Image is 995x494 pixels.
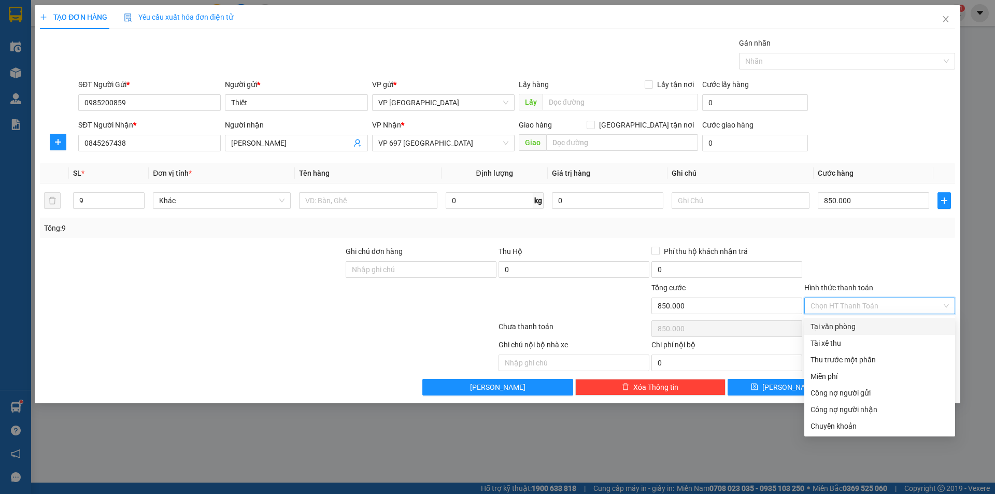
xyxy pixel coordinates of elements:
[499,355,649,371] input: Nhập ghi chú
[519,80,549,89] span: Lấy hàng
[702,121,754,129] label: Cước giao hàng
[552,192,663,209] input: 0
[50,134,66,150] button: plus
[299,192,437,209] input: VD: Bàn, Ghế
[497,321,650,339] div: Chưa thanh toán
[378,135,508,151] span: VP 697 Điện Biên Phủ
[762,382,818,393] span: [PERSON_NAME]
[44,192,61,209] button: delete
[124,13,132,22] img: icon
[672,192,809,209] input: Ghi Chú
[702,94,808,111] input: Cước lấy hàng
[667,163,814,184] th: Ghi chú
[811,404,949,415] div: Công nợ người nhận
[811,371,949,382] div: Miễn phí
[660,246,752,257] span: Phí thu hộ khách nhận trả
[353,139,362,147] span: user-add
[519,121,552,129] span: Giao hàng
[225,79,367,90] div: Người gửi
[804,385,955,401] div: Cước gửi hàng sẽ được ghi vào công nợ của người gửi
[372,79,515,90] div: VP gửi
[346,261,496,278] input: Ghi chú đơn hàng
[651,339,802,355] div: Chi phí nội bộ
[818,169,854,177] span: Cước hàng
[728,379,840,396] button: save[PERSON_NAME]
[622,383,629,391] span: delete
[595,119,698,131] span: [GEOGRAPHIC_DATA] tận nơi
[811,420,949,432] div: Chuyển khoản
[499,247,522,256] span: Thu Hộ
[653,79,698,90] span: Lấy tận nơi
[378,95,508,110] span: VP Đà Nẵng
[50,138,66,146] span: plus
[299,169,330,177] span: Tên hàng
[519,134,546,151] span: Giao
[78,79,221,90] div: SĐT Người Gửi
[739,39,771,47] label: Gán nhãn
[40,13,47,21] span: plus
[942,15,950,23] span: close
[73,169,81,177] span: SL
[651,284,686,292] span: Tổng cước
[546,134,698,151] input: Dọc đường
[931,5,960,34] button: Close
[702,80,749,89] label: Cước lấy hàng
[751,383,758,391] span: save
[811,337,949,349] div: Tài xế thu
[476,169,513,177] span: Định lượng
[519,94,543,110] span: Lấy
[124,13,233,21] span: Yêu cầu xuất hóa đơn điện tử
[470,382,525,393] span: [PERSON_NAME]
[938,196,950,205] span: plus
[804,401,955,418] div: Cước gửi hàng sẽ được ghi vào công nợ của người nhận
[78,119,221,131] div: SĐT Người Nhận
[552,169,590,177] span: Giá trị hàng
[44,222,384,234] div: Tổng: 9
[159,193,285,208] span: Khác
[575,379,726,396] button: deleteXóa Thông tin
[804,284,873,292] label: Hình thức thanh toán
[372,121,401,129] span: VP Nhận
[533,192,544,209] span: kg
[811,321,949,332] div: Tại văn phòng
[543,94,698,110] input: Dọc đường
[40,13,107,21] span: TẠO ĐƠN HÀNG
[633,382,678,393] span: Xóa Thông tin
[346,247,403,256] label: Ghi chú đơn hàng
[811,387,949,399] div: Công nợ người gửi
[422,379,573,396] button: [PERSON_NAME]
[811,354,949,365] div: Thu trước một phần
[702,135,808,151] input: Cước giao hàng
[153,169,192,177] span: Đơn vị tính
[937,192,951,209] button: plus
[225,119,367,131] div: Người nhận
[499,339,649,355] div: Ghi chú nội bộ nhà xe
